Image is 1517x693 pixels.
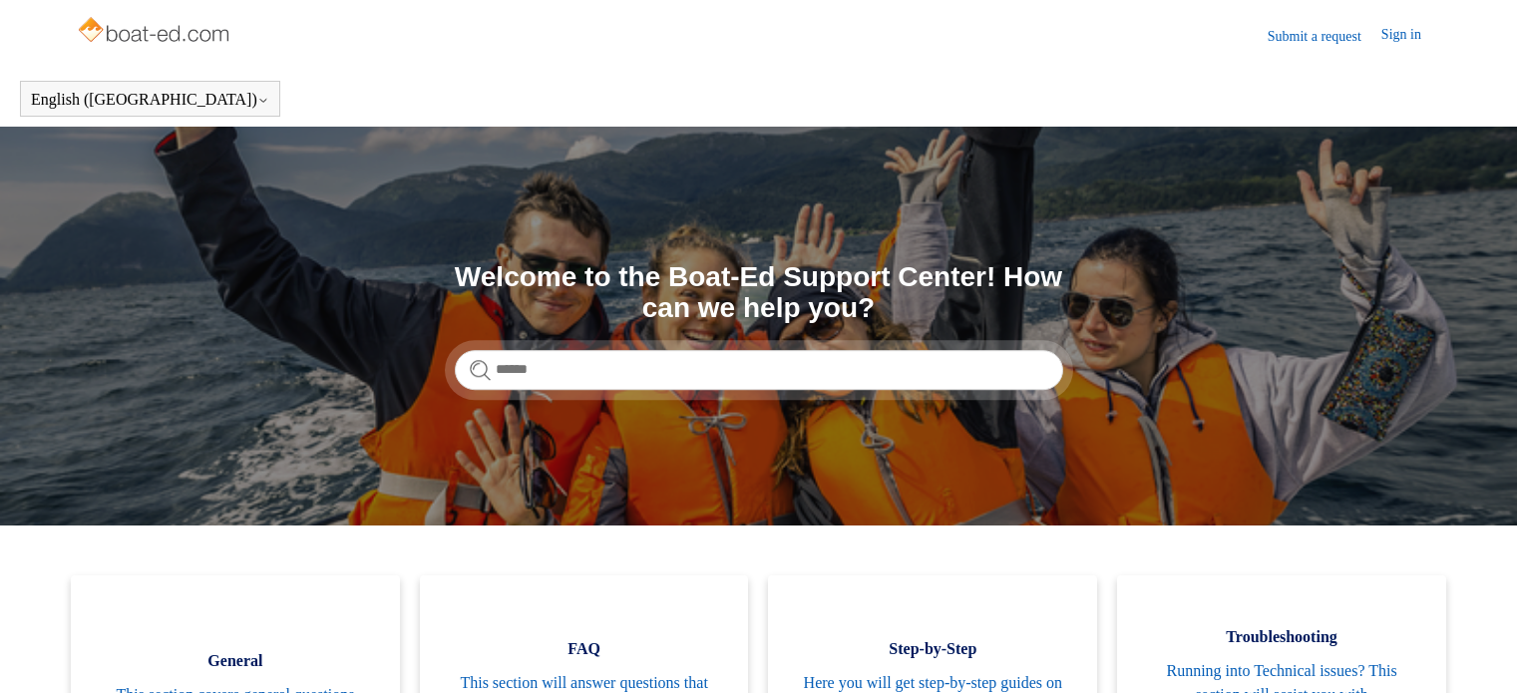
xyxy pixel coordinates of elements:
a: Submit a request [1268,26,1381,47]
input: Search [455,350,1063,390]
span: FAQ [450,637,719,661]
span: General [101,649,370,673]
h1: Welcome to the Boat-Ed Support Center! How can we help you? [455,262,1063,324]
span: Step-by-Step [798,637,1067,661]
div: Live chat [1450,626,1502,678]
a: Sign in [1381,24,1441,48]
button: English ([GEOGRAPHIC_DATA]) [31,91,269,109]
img: Boat-Ed Help Center home page [76,12,234,52]
span: Troubleshooting [1147,625,1416,649]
